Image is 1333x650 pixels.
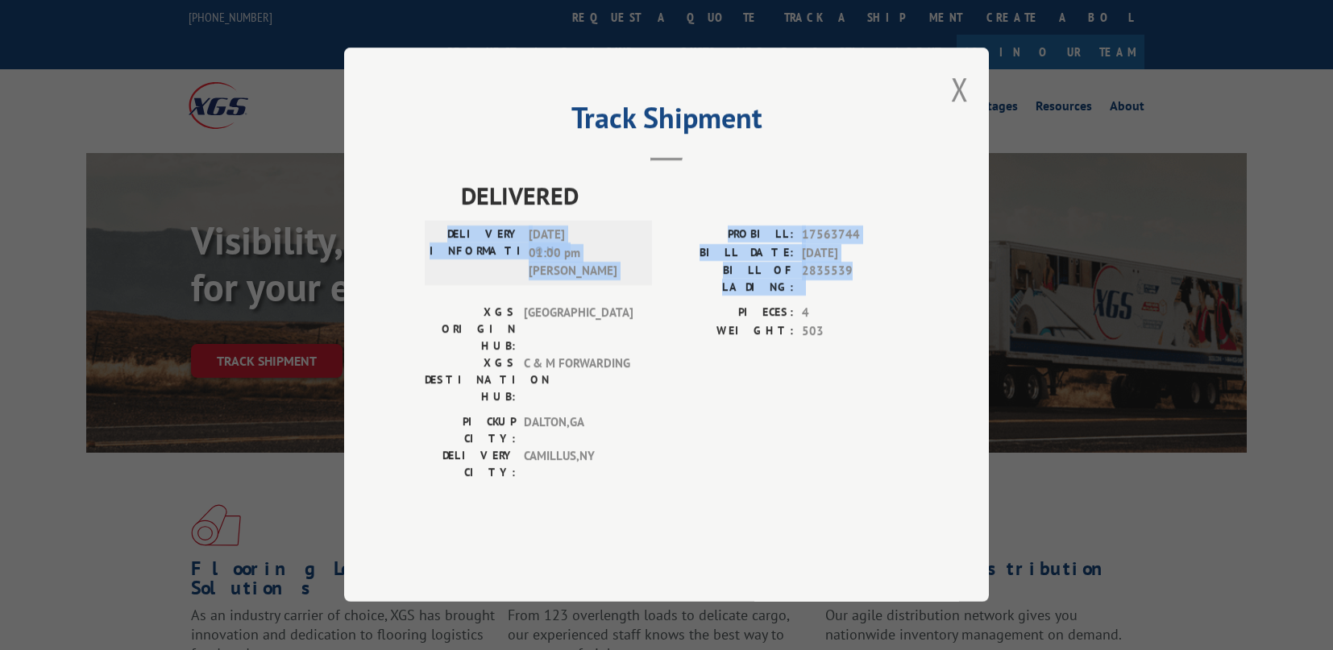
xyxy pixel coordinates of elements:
h2: Track Shipment [425,106,908,137]
label: PROBILL: [666,226,794,245]
span: 4 [802,304,908,323]
span: CAMILLUS , NY [524,448,633,482]
button: Close modal [951,68,969,110]
span: 2835539 [802,263,908,296]
label: DELIVERY CITY: [425,448,516,482]
label: XGS ORIGIN HUB: [425,304,516,355]
label: BILL DATE: [666,244,794,263]
label: PICKUP CITY: [425,414,516,448]
span: [DATE] [802,244,908,263]
span: DALTON , GA [524,414,633,448]
label: BILL OF LADING: [666,263,794,296]
label: WEIGHT: [666,322,794,341]
span: 17563744 [802,226,908,245]
span: 503 [802,322,908,341]
span: [GEOGRAPHIC_DATA] [524,304,633,355]
label: DELIVERY INFORMATION: [430,226,521,281]
label: PIECES: [666,304,794,323]
span: DELIVERED [461,178,908,214]
span: C & M FORWARDING [524,355,633,406]
label: XGS DESTINATION HUB: [425,355,516,406]
span: [DATE] 01:00 pm [PERSON_NAME] [529,226,637,281]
